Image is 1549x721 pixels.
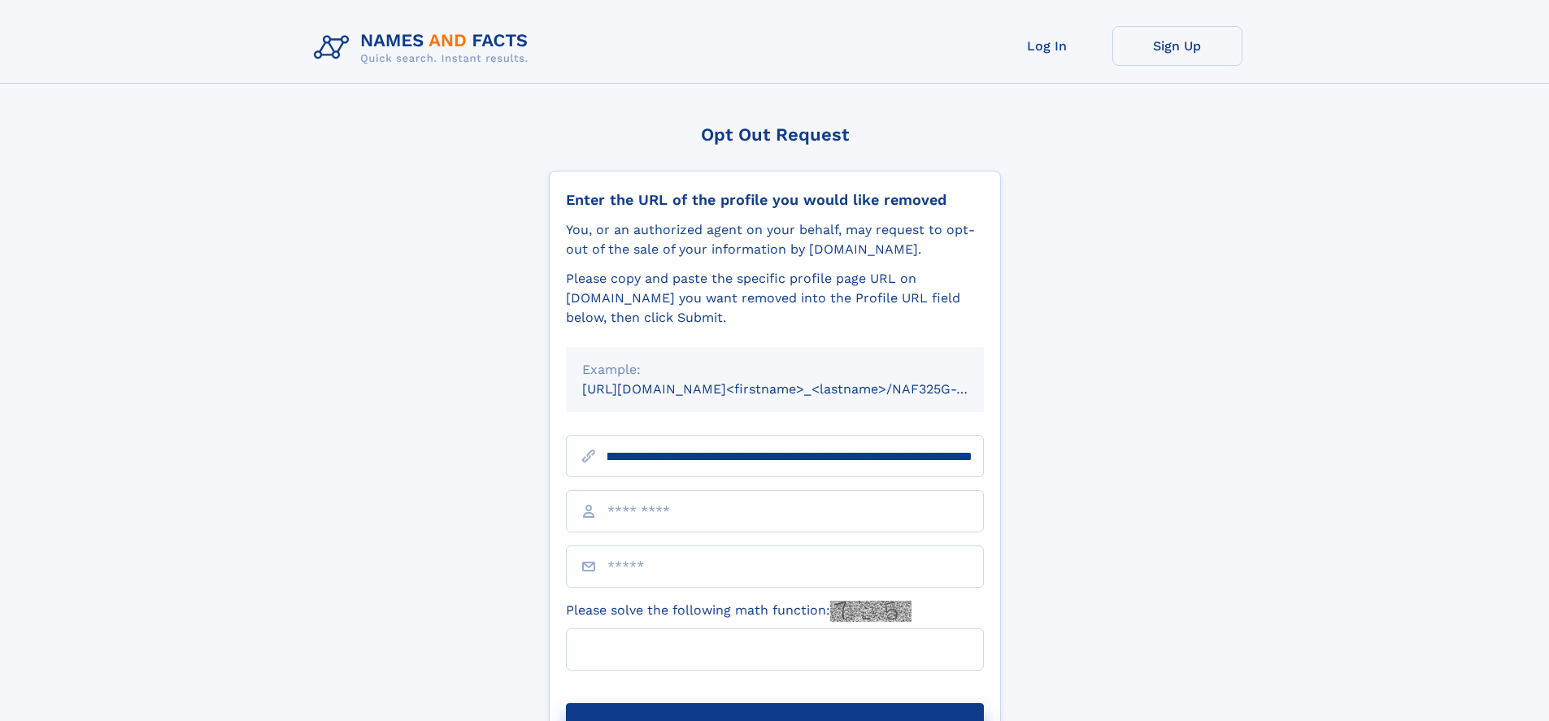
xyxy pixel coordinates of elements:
[566,191,984,209] div: Enter the URL of the profile you would like removed
[1112,26,1242,66] a: Sign Up
[982,26,1112,66] a: Log In
[582,381,1015,397] small: [URL][DOMAIN_NAME]<firstname>_<lastname>/NAF325G-xxxxxxxx
[566,269,984,328] div: Please copy and paste the specific profile page URL on [DOMAIN_NAME] you want removed into the Pr...
[566,220,984,259] div: You, or an authorized agent on your behalf, may request to opt-out of the sale of your informatio...
[566,601,912,622] label: Please solve the following math function:
[582,360,968,380] div: Example:
[307,26,542,70] img: Logo Names and Facts
[549,124,1001,145] div: Opt Out Request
